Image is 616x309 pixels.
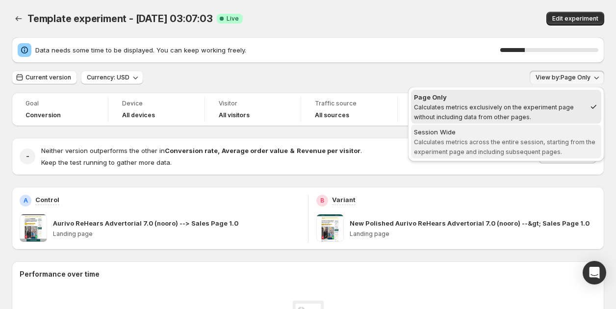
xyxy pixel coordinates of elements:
strong: Revenue per visitor [297,147,360,154]
p: Landing page [53,230,300,238]
h4: All visitors [219,111,250,119]
button: Edit experiment [546,12,604,26]
span: Current version [26,74,71,81]
span: Goal [26,100,94,107]
button: View by:Page Only [530,71,604,84]
strong: & [290,147,295,154]
h2: - [26,152,29,161]
img: New Polished Aurivo ReHears Advertorial 7.0 (nooro) --&gt; Sales Page 1.0 [316,214,344,242]
span: Live [227,15,239,23]
button: Currency: USD [81,71,143,84]
span: Edit experiment [552,15,598,23]
img: Aurivo ReHears Advertorial 7.0 (nooro) --> Sales Page 1.0 [20,214,47,242]
p: Landing page [350,230,597,238]
a: VisitorAll visitors [219,99,287,120]
h2: A [24,197,28,205]
div: Open Intercom Messenger [583,261,606,284]
a: Traffic sourceAll sources [315,99,384,120]
span: Device [122,100,191,107]
strong: Conversion rate [165,147,218,154]
h4: All sources [315,111,349,119]
h2: Performance over time [20,269,596,279]
span: Conversion [26,111,61,119]
h4: All devices [122,111,155,119]
span: Keep the test running to gather more data. [41,158,172,166]
p: Control [35,195,59,205]
span: Calculates metrics across the entire session, starting from the experiment page and including sub... [414,138,595,155]
span: Neither version outperforms the other in . [41,147,362,154]
button: Current version [12,71,77,84]
p: Variant [332,195,356,205]
button: Back [12,12,26,26]
div: Page Only [414,92,586,102]
a: GoalConversion [26,99,94,120]
span: Visitor [219,100,287,107]
a: DeviceAll devices [122,99,191,120]
strong: , [218,147,220,154]
span: Currency: USD [87,74,129,81]
strong: Average order value [222,147,288,154]
span: Traffic source [315,100,384,107]
span: Template experiment - [DATE] 03:07:03 [27,13,213,25]
span: Data needs some time to be displayed. You can keep working freely. [35,45,500,55]
h2: B [320,197,324,205]
div: Session Wide [414,127,598,137]
p: New Polished Aurivo ReHears Advertorial 7.0 (nooro) --&gt; Sales Page 1.0 [350,218,590,228]
span: View by: Page Only [536,74,590,81]
p: Aurivo ReHears Advertorial 7.0 (nooro) --> Sales Page 1.0 [53,218,238,228]
span: Calculates metrics exclusively on the experiment page without including data from other pages. [414,103,574,121]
